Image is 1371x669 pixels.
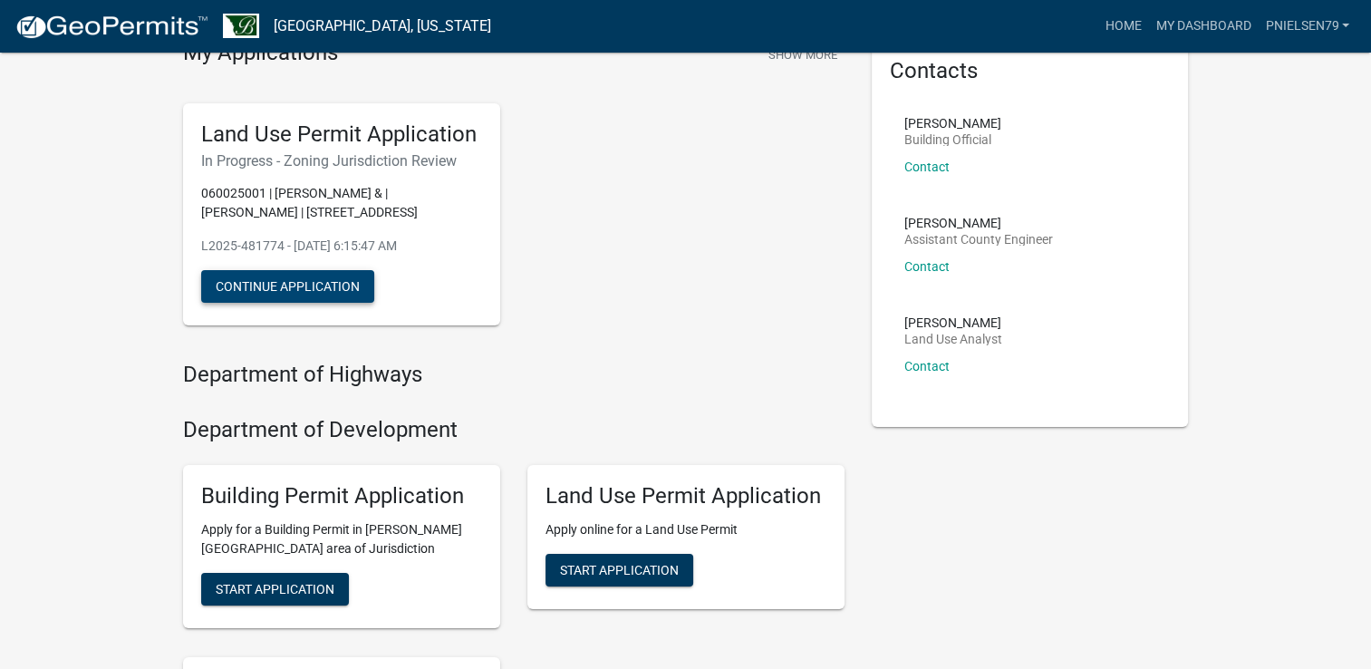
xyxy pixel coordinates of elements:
[904,133,1001,146] p: Building Official
[904,333,1002,345] p: Land Use Analyst
[183,40,338,67] h4: My Applications
[216,581,334,596] span: Start Application
[183,362,845,388] h4: Department of Highways
[1097,9,1148,44] a: Home
[274,11,491,42] a: [GEOGRAPHIC_DATA], [US_STATE]
[201,483,482,509] h5: Building Permit Application
[201,184,482,222] p: 060025001 | [PERSON_NAME] & | [PERSON_NAME] | [STREET_ADDRESS]
[761,40,845,70] button: Show More
[904,359,950,373] a: Contact
[904,160,950,174] a: Contact
[201,270,374,303] button: Continue Application
[201,121,482,148] h5: Land Use Permit Application
[183,417,845,443] h4: Department of Development
[546,554,693,587] button: Start Application
[201,520,482,558] p: Apply for a Building Permit in [PERSON_NAME][GEOGRAPHIC_DATA] area of Jurisdiction
[1148,9,1258,44] a: My Dashboard
[223,14,259,38] img: Benton County, Minnesota
[904,117,1001,130] p: [PERSON_NAME]
[890,58,1171,84] h5: Contacts
[904,316,1002,329] p: [PERSON_NAME]
[904,217,1053,229] p: [PERSON_NAME]
[904,233,1053,246] p: Assistant County Engineer
[560,562,679,577] span: Start Application
[546,483,826,509] h5: Land Use Permit Application
[201,573,349,606] button: Start Application
[1258,9,1357,44] a: Pnielsen79
[201,152,482,170] h6: In Progress - Zoning Jurisdiction Review
[904,259,950,274] a: Contact
[546,520,826,539] p: Apply online for a Land Use Permit
[201,237,482,256] p: L2025-481774 - [DATE] 6:15:47 AM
